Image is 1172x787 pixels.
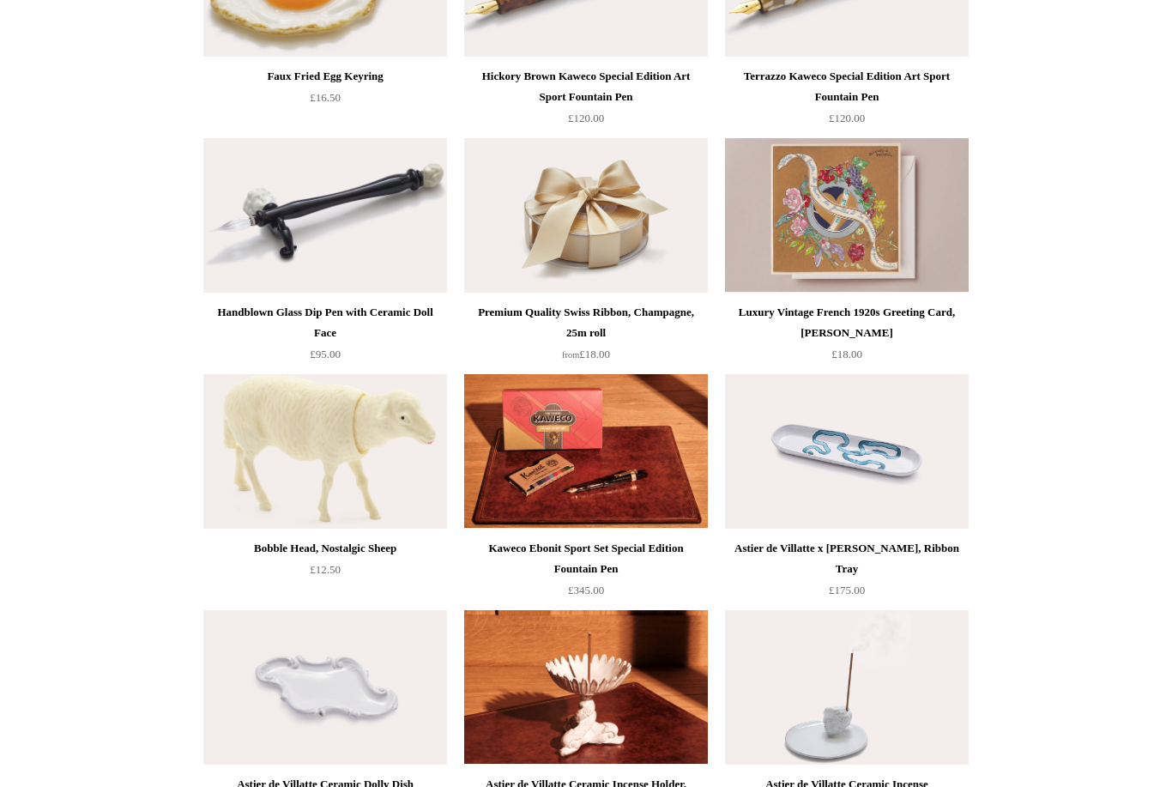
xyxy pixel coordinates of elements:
[468,66,704,107] div: Hickory Brown Kaweco Special Edition Art Sport Fountain Pen
[310,91,341,104] span: £16.50
[464,374,708,529] img: Kaweco Ebonit Sport Set Special Edition Fountain Pen
[562,348,610,360] span: £18.00
[203,138,447,293] img: Handblown Glass Dip Pen with Ceramic Doll Face
[725,610,969,765] a: Astier de Villatte Ceramic Incense Holder, Antoinette Astier de Villatte Ceramic Incense Holder, ...
[203,538,447,608] a: Bobble Head, Nostalgic Sheep £12.50
[562,350,579,360] span: from
[203,610,447,765] a: Astier de Villatte Ceramic Dolly Dish Astier de Villatte Ceramic Dolly Dish
[464,374,708,529] a: Kaweco Ebonit Sport Set Special Edition Fountain Pen Kaweco Ebonit Sport Set Special Edition Foun...
[203,374,447,529] img: Bobble Head, Nostalgic Sheep
[208,66,443,87] div: Faux Fried Egg Keyring
[729,66,964,107] div: Terrazzo Kaweco Special Edition Art Sport Fountain Pen
[829,584,865,596] span: £175.00
[725,138,969,293] img: Luxury Vintage French 1920s Greeting Card, Verlaine Poem
[203,138,447,293] a: Handblown Glass Dip Pen with Ceramic Doll Face Handblown Glass Dip Pen with Ceramic Doll Face
[464,610,708,765] img: Astier de Villatte Ceramic Incense Holder, Dauphin
[725,374,969,529] img: Astier de Villatte x John Derian, Ribbon Tray
[208,538,443,559] div: Bobble Head, Nostalgic Sheep
[568,112,604,124] span: £120.00
[310,563,341,576] span: £12.50
[203,610,447,765] img: Astier de Villatte Ceramic Dolly Dish
[203,374,447,529] a: Bobble Head, Nostalgic Sheep Bobble Head, Nostalgic Sheep
[310,348,341,360] span: £95.00
[725,538,969,608] a: Astier de Villatte x [PERSON_NAME], Ribbon Tray £175.00
[729,302,964,343] div: Luxury Vintage French 1920s Greeting Card, [PERSON_NAME]
[568,584,604,596] span: £345.00
[464,610,708,765] a: Astier de Villatte Ceramic Incense Holder, Dauphin Astier de Villatte Ceramic Incense Holder, Dau...
[831,348,862,360] span: £18.00
[464,302,708,372] a: Premium Quality Swiss Ribbon, Champagne, 25m roll from£18.00
[729,538,964,579] div: Astier de Villatte x [PERSON_NAME], Ribbon Tray
[725,138,969,293] a: Luxury Vintage French 1920s Greeting Card, Verlaine Poem Luxury Vintage French 1920s Greeting Car...
[464,138,708,293] a: Premium Quality Swiss Ribbon, Champagne, 25m roll Premium Quality Swiss Ribbon, Champagne, 25m roll
[464,538,708,608] a: Kaweco Ebonit Sport Set Special Edition Fountain Pen £345.00
[725,66,969,136] a: Terrazzo Kaweco Special Edition Art Sport Fountain Pen £120.00
[829,112,865,124] span: £120.00
[203,302,447,372] a: Handblown Glass Dip Pen with Ceramic Doll Face £95.00
[208,302,443,343] div: Handblown Glass Dip Pen with Ceramic Doll Face
[725,302,969,372] a: Luxury Vintage French 1920s Greeting Card, [PERSON_NAME] £18.00
[725,374,969,529] a: Astier de Villatte x John Derian, Ribbon Tray Astier de Villatte x John Derian, Ribbon Tray
[464,66,708,136] a: Hickory Brown Kaweco Special Edition Art Sport Fountain Pen £120.00
[468,302,704,343] div: Premium Quality Swiss Ribbon, Champagne, 25m roll
[468,538,704,579] div: Kaweco Ebonit Sport Set Special Edition Fountain Pen
[203,66,447,136] a: Faux Fried Egg Keyring £16.50
[725,610,969,765] img: Astier de Villatte Ceramic Incense Holder, Antoinette
[464,138,708,293] img: Premium Quality Swiss Ribbon, Champagne, 25m roll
